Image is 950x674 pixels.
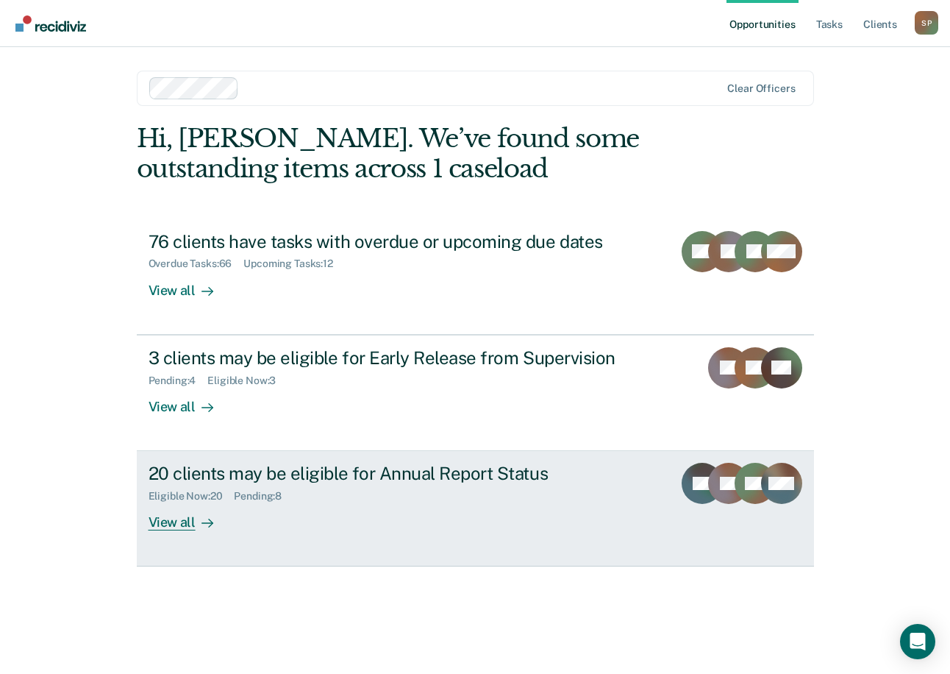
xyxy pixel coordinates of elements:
[900,624,935,659] div: Open Intercom Messenger
[137,451,814,567] a: 20 clients may be eligible for Annual Report StatusEligible Now:20Pending:8View all
[727,82,795,95] div: Clear officers
[149,463,661,484] div: 20 clients may be eligible for Annual Report Status
[207,375,287,387] div: Eligible Now : 3
[149,270,231,299] div: View all
[243,258,345,270] div: Upcoming Tasks : 12
[149,490,235,503] div: Eligible Now : 20
[15,15,86,32] img: Recidiviz
[149,503,231,531] div: View all
[137,219,814,335] a: 76 clients have tasks with overdue or upcoming due datesOverdue Tasks:66Upcoming Tasks:12View all
[149,347,665,369] div: 3 clients may be eligible for Early Release from Supervision
[149,258,244,270] div: Overdue Tasks : 66
[915,11,938,35] div: S P
[137,335,814,451] a: 3 clients may be eligible for Early Release from SupervisionPending:4Eligible Now:3View all
[149,375,208,387] div: Pending : 4
[234,490,293,503] div: Pending : 8
[149,231,661,252] div: 76 clients have tasks with overdue or upcoming due dates
[137,124,679,184] div: Hi, [PERSON_NAME]. We’ve found some outstanding items across 1 caseload
[149,386,231,415] div: View all
[915,11,938,35] button: Profile dropdown button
